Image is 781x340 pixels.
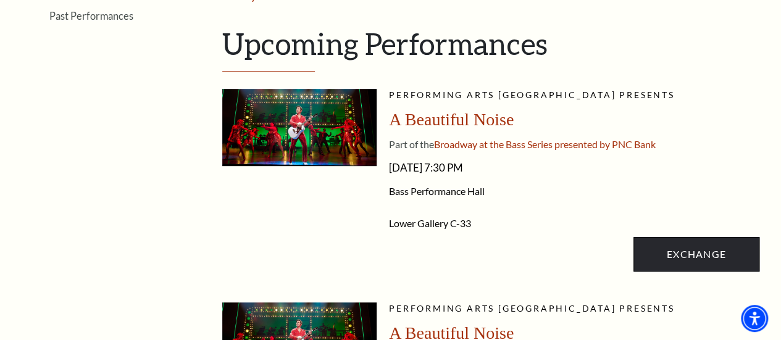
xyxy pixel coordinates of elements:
[222,89,377,166] img: abn-pdp_desktop-1600x800.jpg
[633,237,759,272] a: Exchange
[741,305,768,332] div: Accessibility Menu
[389,110,514,129] span: A Beautiful Noise
[389,217,448,229] span: Lower Gallery
[389,89,675,100] span: Performing Arts [GEOGRAPHIC_DATA] presents
[389,303,675,313] span: Performing Arts [GEOGRAPHIC_DATA] presents
[222,26,759,72] h1: Upcoming Performances
[450,217,471,229] span: C-33
[434,138,656,150] span: Broadway at the Bass Series presented by PNC Bank
[49,10,133,22] a: Past Performances
[389,185,759,197] span: Bass Performance Hall
[389,138,434,150] span: Part of the
[389,158,759,178] span: [DATE] 7:30 PM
